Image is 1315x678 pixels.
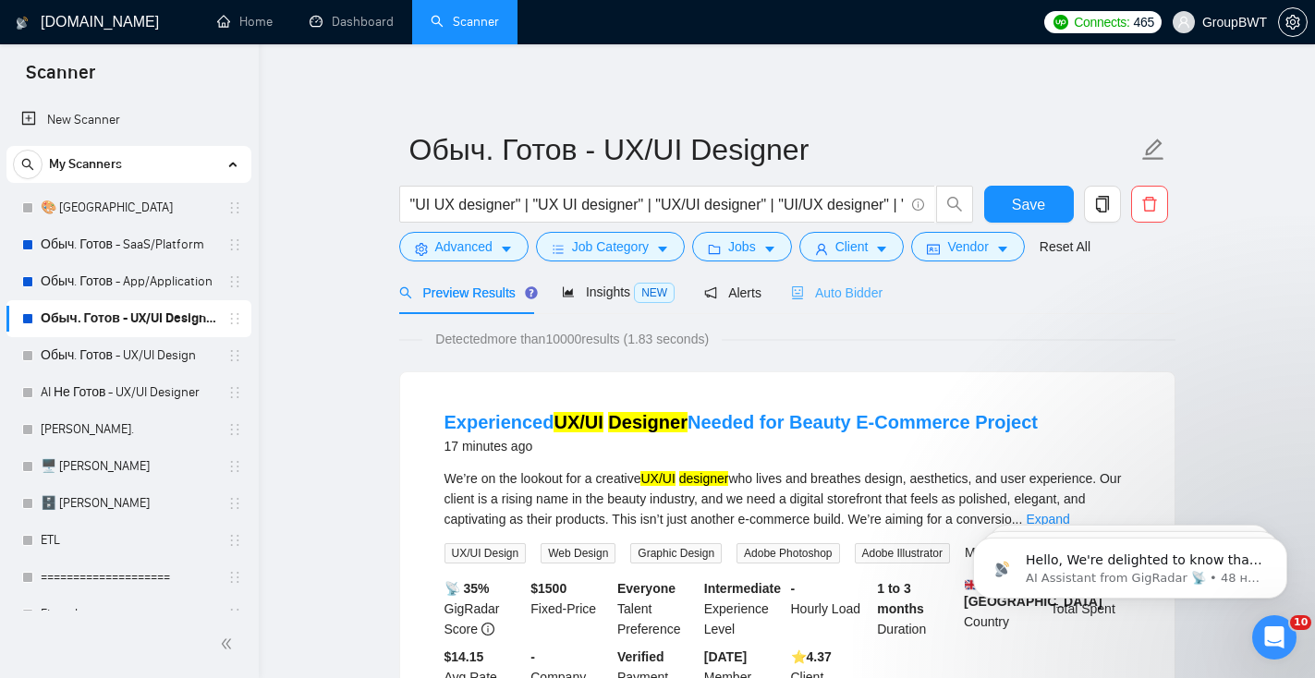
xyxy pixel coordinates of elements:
span: Scanner [11,59,110,98]
span: bars [552,242,565,256]
iframe: Intercom live chat [1252,615,1297,660]
span: Adobe Illustrator [855,543,950,563]
div: Fixed-Price [527,578,614,639]
b: Intermediate [704,581,781,596]
span: Insights [562,285,675,299]
button: settingAdvancedcaret-down [399,232,529,261]
span: holder [227,200,242,215]
input: Search Freelance Jobs... [410,193,904,216]
span: Job Category [572,236,649,257]
b: [DATE] [704,649,747,664]
a: setting [1278,15,1308,30]
b: ⭐️ 4.37 [791,649,832,664]
div: Duration [873,578,960,639]
span: user [1177,16,1190,29]
span: Client [835,236,869,257]
div: Hourly Load [787,578,874,639]
a: 🎨 [GEOGRAPHIC_DATA] [41,189,216,226]
a: Reset All [1040,236,1090,257]
span: search [399,286,412,299]
a: Обыч. Готов - UX/UI Design [41,337,216,374]
span: My Scanners [49,146,122,183]
button: search [13,150,43,179]
a: Обыч. Готов - App/Application [41,263,216,300]
span: 10 [1290,615,1311,630]
span: caret-down [763,242,776,256]
span: Auto Bidder [791,285,883,300]
span: UX/UI Design [444,543,527,563]
button: search [936,186,973,223]
button: setting [1278,7,1308,37]
b: 📡 35% [444,581,490,596]
div: Tooltip anchor [523,285,540,301]
span: holder [227,459,242,474]
a: New Scanner [21,102,237,139]
span: Web Design [541,543,615,563]
a: 🗄️ [PERSON_NAME] [41,485,216,522]
div: Experience Level [700,578,787,639]
span: folder [708,242,721,256]
iframe: Intercom notifications сообщение [945,499,1315,628]
button: folderJobscaret-down [692,232,792,261]
span: caret-down [656,242,669,256]
a: Обыч. Готов - SaaS/Platform [41,226,216,263]
a: [PERSON_NAME]. [41,411,216,448]
span: search [937,196,972,212]
span: holder [227,607,242,622]
button: Save [984,186,1074,223]
span: caret-down [875,242,888,256]
span: holder [227,311,242,326]
span: NEW [634,283,675,303]
a: searchScanner [431,14,499,30]
span: double-left [220,635,238,653]
mark: UX/UI [640,471,675,486]
img: logo [16,8,29,38]
span: Adobe Photoshop [737,543,839,563]
span: search [14,158,42,171]
b: - [791,581,796,596]
mark: Designer [608,412,688,432]
button: barsJob Categorycaret-down [536,232,685,261]
span: Detected more than 10000 results (1.83 seconds) [422,329,722,349]
span: Save [1012,193,1045,216]
span: holder [227,348,242,363]
a: AI Не Готов - UX/UI Designer [41,374,216,411]
span: Alerts [704,285,761,300]
span: Advanced [435,236,493,257]
div: 17 minutes ago [444,435,1038,457]
span: caret-down [500,242,513,256]
span: holder [227,385,242,400]
button: idcardVendorcaret-down [911,232,1024,261]
mark: designer [679,471,729,486]
span: Graphic Design [630,543,722,563]
li: New Scanner [6,102,251,139]
b: Verified [617,649,664,664]
a: ETL [41,522,216,559]
span: edit [1141,138,1165,162]
a: Обыч. Готов - UX/UI Designer [41,300,216,337]
span: delete [1132,196,1167,212]
a: 🖥️ [PERSON_NAME] [41,448,216,485]
span: setting [415,242,428,256]
img: upwork-logo.png [1053,15,1068,30]
span: 465 [1134,12,1154,32]
input: Scanner name... [409,127,1138,173]
span: holder [227,496,242,511]
span: Connects: [1074,12,1129,32]
span: notification [704,286,717,299]
span: holder [227,237,242,252]
span: info-circle [481,623,494,636]
b: 1 to 3 months [877,581,924,616]
span: info-circle [912,199,924,211]
span: copy [1085,196,1120,212]
a: homeHome [217,14,273,30]
span: idcard [927,242,940,256]
button: delete [1131,186,1168,223]
a: dashboardDashboard [310,14,394,30]
b: Everyone [617,581,676,596]
b: $ 1500 [530,581,566,596]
